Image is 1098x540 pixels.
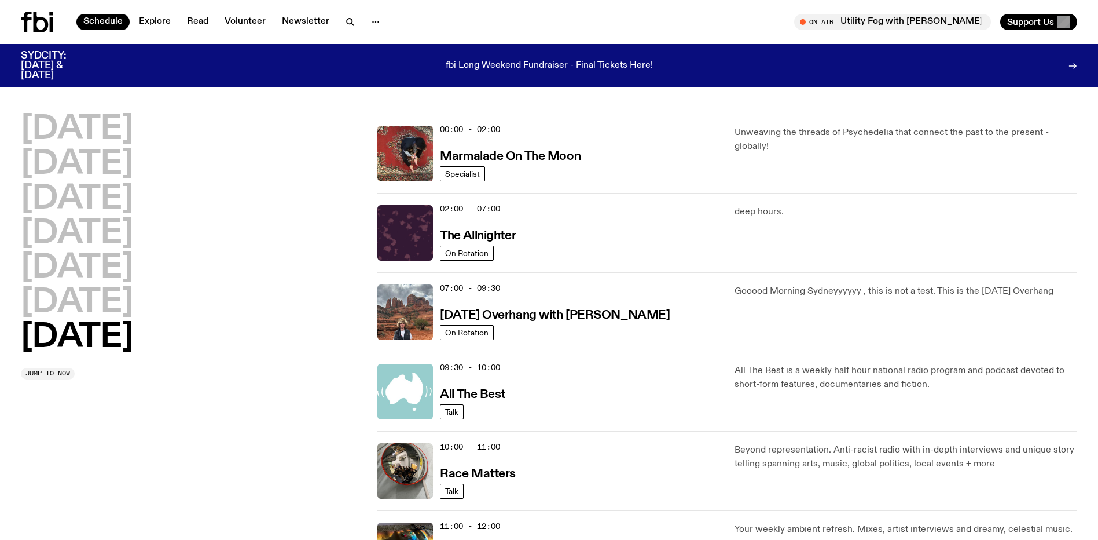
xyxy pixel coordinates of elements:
a: Newsletter [275,14,336,30]
a: [DATE] Overhang with [PERSON_NAME] [440,307,670,322]
a: Talk [440,404,464,419]
h3: Marmalade On The Moon [440,151,581,163]
a: Specialist [440,166,485,181]
a: All The Best [440,386,505,401]
p: fbi Long Weekend Fundraiser - Final Tickets Here! [446,61,653,71]
button: [DATE] [21,218,133,250]
button: [DATE] [21,183,133,216]
span: 11:00 - 12:00 [440,521,500,532]
span: Support Us [1007,17,1054,27]
p: All The Best is a weekly half hour national radio program and podcast devoted to short-form featu... [735,364,1077,392]
button: [DATE] [21,114,133,146]
a: The Allnighter [440,228,516,242]
p: Gooood Morning Sydneyyyyyy , this is not a test. This is the [DATE] Overhang [735,284,1077,298]
a: Volunteer [218,14,273,30]
button: Support Us [1000,14,1077,30]
span: 09:30 - 10:00 [440,362,500,373]
p: Your weekly ambient refresh. Mixes, artist interviews and dreamy, celestial music. [735,523,1077,537]
a: Explore [132,14,178,30]
h3: SYDCITY: [DATE] & [DATE] [21,51,95,81]
h3: Race Matters [440,468,516,480]
button: [DATE] [21,252,133,284]
h3: The Allnighter [440,230,516,242]
h3: [DATE] Overhang with [PERSON_NAME] [440,309,670,322]
a: Marmalade On The Moon [440,148,581,163]
button: [DATE] [21,287,133,319]
p: deep hours. [735,205,1077,219]
button: Jump to now [21,368,75,380]
span: Specialist [445,169,480,178]
h3: All The Best [440,389,505,401]
span: Talk [445,487,458,495]
span: 00:00 - 02:00 [440,124,500,135]
span: 07:00 - 09:30 [440,283,500,294]
a: Schedule [76,14,130,30]
span: Talk [445,407,458,416]
p: Beyond representation. Anti-racist radio with in-depth interviews and unique story telling spanni... [735,443,1077,471]
span: Jump to now [25,370,70,377]
a: Talk [440,484,464,499]
a: On Rotation [440,246,494,261]
a: Read [180,14,215,30]
img: Tommy - Persian Rug [377,126,433,181]
p: Unweaving the threads of Psychedelia that connect the past to the present - globally! [735,126,1077,154]
button: [DATE] [21,148,133,181]
span: On Rotation [445,328,489,337]
span: On Rotation [445,249,489,257]
span: 02:00 - 07:00 [440,203,500,214]
img: A photo of the Race Matters team taken in a rear view or "blindside" mirror. A bunch of people of... [377,443,433,499]
button: On AirUtility Fog with [PERSON_NAME] (ilex) [794,14,991,30]
span: 10:00 - 11:00 [440,442,500,453]
a: On Rotation [440,325,494,340]
button: [DATE] [21,322,133,354]
a: Race Matters [440,466,516,480]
